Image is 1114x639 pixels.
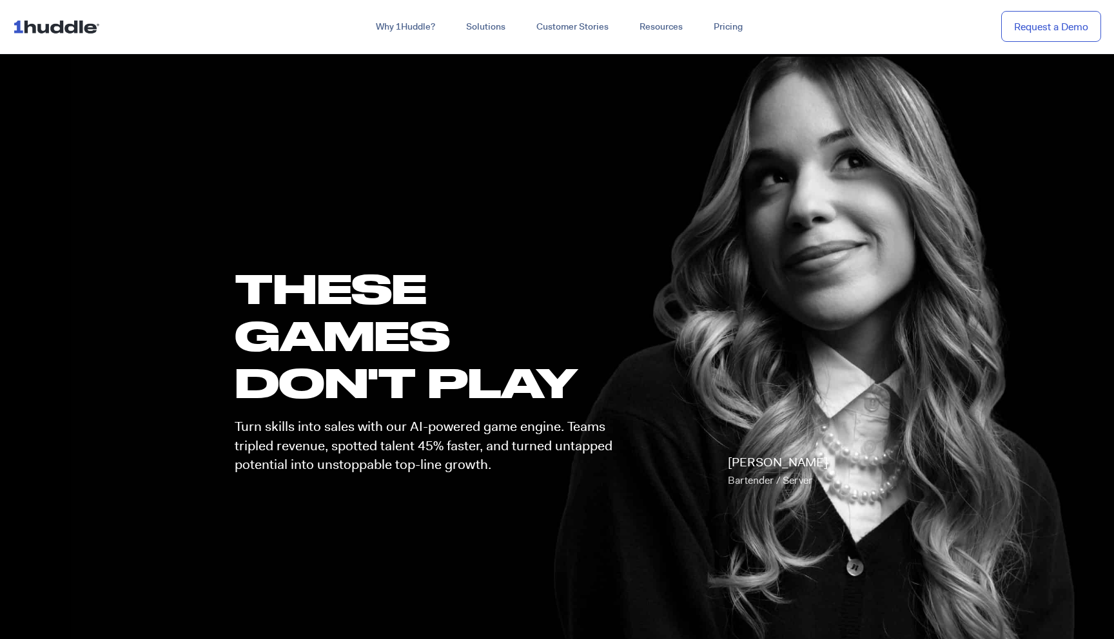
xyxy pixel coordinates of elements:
[624,15,698,39] a: Resources
[521,15,624,39] a: Customer Stories
[1001,11,1101,43] a: Request a Demo
[728,473,812,487] span: Bartender / Server
[451,15,521,39] a: Solutions
[728,453,828,490] p: [PERSON_NAME]
[360,15,451,39] a: Why 1Huddle?
[698,15,758,39] a: Pricing
[235,265,624,406] h1: these GAMES DON'T PLAY
[13,14,105,39] img: ...
[235,417,624,474] p: Turn skills into sales with our AI-powered game engine. Teams tripled revenue, spotted talent 45%...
